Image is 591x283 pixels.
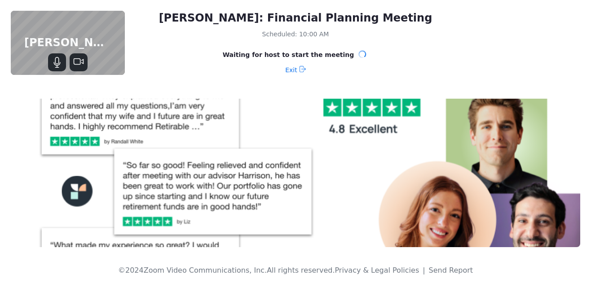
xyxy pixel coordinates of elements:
[11,99,580,247] img: waiting room background
[423,266,425,274] span: |
[48,53,66,71] button: Mute
[285,63,297,77] span: Exit
[70,53,88,71] button: Stop Video
[135,29,456,39] div: Scheduled: 10:00 AM
[267,266,335,274] span: All rights reserved.
[429,265,473,276] button: Send Report
[118,266,125,274] span: ©
[335,266,419,274] a: Privacy & Legal Policies
[125,266,144,274] span: 2024
[135,11,456,25] div: [PERSON_NAME]: Financial Planning Meeting
[223,50,354,59] span: Waiting for host to start the meeting
[285,63,306,77] button: Exit
[144,266,267,274] span: Zoom Video Communications, Inc.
